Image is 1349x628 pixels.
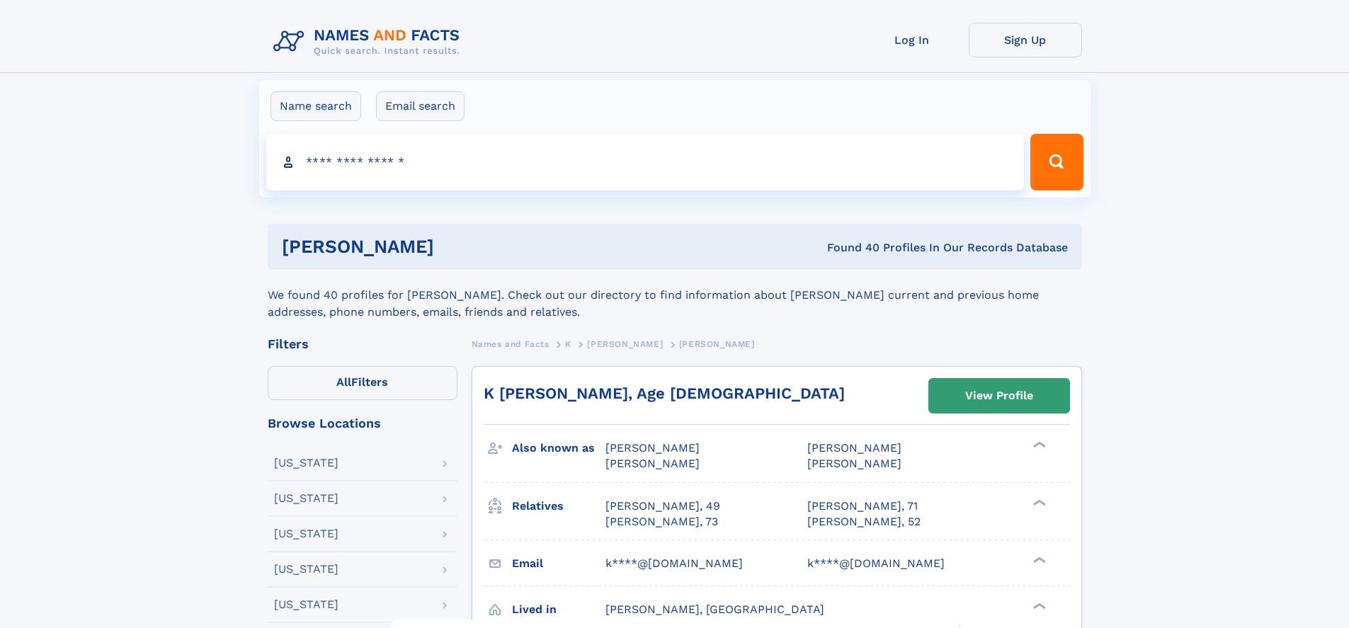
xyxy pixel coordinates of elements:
[472,335,550,353] a: Names and Facts
[274,564,338,575] div: [US_STATE]
[855,23,969,57] a: Log In
[807,498,918,514] a: [PERSON_NAME], 71
[512,494,605,518] h3: Relatives
[266,134,1025,190] input: search input
[679,339,755,349] span: [PERSON_NAME]
[512,598,605,622] h3: Lived in
[807,514,921,530] a: [PERSON_NAME], 52
[807,441,901,455] span: [PERSON_NAME]
[512,552,605,576] h3: Email
[484,384,845,402] a: K [PERSON_NAME], Age [DEMOGRAPHIC_DATA]
[630,240,1068,256] div: Found 40 Profiles In Our Records Database
[605,603,824,616] span: [PERSON_NAME], [GEOGRAPHIC_DATA]
[605,514,718,530] a: [PERSON_NAME], 73
[1030,498,1047,507] div: ❯
[1030,134,1083,190] button: Search Button
[336,375,351,389] span: All
[274,528,338,539] div: [US_STATE]
[605,498,720,514] a: [PERSON_NAME], 49
[268,417,457,430] div: Browse Locations
[1030,601,1047,610] div: ❯
[587,339,663,349] span: [PERSON_NAME]
[274,457,338,469] div: [US_STATE]
[1030,440,1047,450] div: ❯
[376,91,465,121] label: Email search
[929,379,1069,413] a: View Profile
[268,338,457,350] div: Filters
[565,339,571,349] span: K
[969,23,1082,57] a: Sign Up
[965,379,1033,412] div: View Profile
[605,441,700,455] span: [PERSON_NAME]
[274,493,338,504] div: [US_STATE]
[565,335,571,353] a: K
[282,238,631,256] h1: [PERSON_NAME]
[274,599,338,610] div: [US_STATE]
[268,23,472,61] img: Logo Names and Facts
[587,335,663,353] a: [PERSON_NAME]
[268,270,1082,321] div: We found 40 profiles for [PERSON_NAME]. Check out our directory to find information about [PERSON...
[268,366,457,400] label: Filters
[271,91,361,121] label: Name search
[807,457,901,470] span: [PERSON_NAME]
[512,436,605,460] h3: Also known as
[605,457,700,470] span: [PERSON_NAME]
[1030,555,1047,564] div: ❯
